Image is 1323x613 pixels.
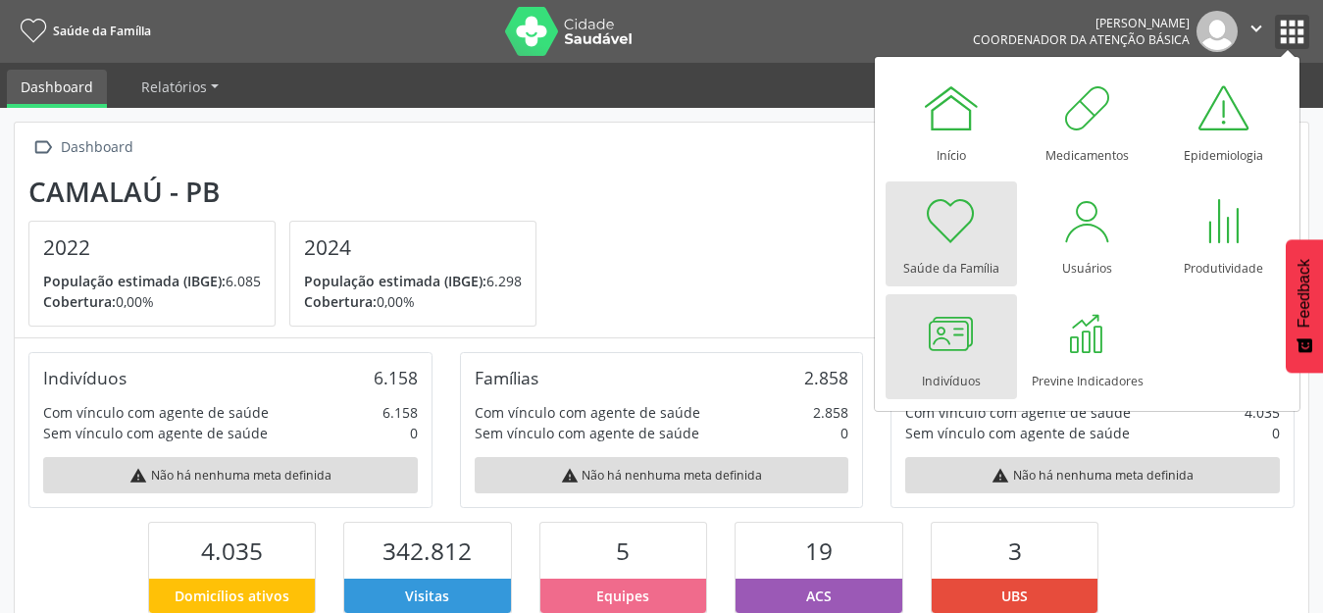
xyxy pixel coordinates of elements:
[127,70,232,104] a: Relatórios
[175,586,289,606] span: Domicílios ativos
[7,70,107,108] a: Dashboard
[616,535,630,567] span: 5
[43,272,226,290] span: População estimada (IBGE):
[304,272,486,290] span: População estimada (IBGE):
[57,133,136,162] div: Dashboard
[886,181,1017,286] a: Saúde da Família
[43,402,269,423] div: Com vínculo com agente de saúde
[141,77,207,96] span: Relatórios
[201,535,263,567] span: 4.035
[1022,69,1153,174] a: Medicamentos
[43,457,418,493] div: Não há nenhuma meta definida
[43,423,268,443] div: Sem vínculo com agente de saúde
[475,402,700,423] div: Com vínculo com agente de saúde
[1272,423,1280,443] div: 0
[475,457,849,493] div: Não há nenhuma meta definida
[304,291,522,312] p: 0,00%
[43,235,261,260] h4: 2022
[28,176,550,208] div: Camalaú - PB
[374,367,418,388] div: 6.158
[992,467,1009,485] i: warning
[382,402,418,423] div: 6.158
[1022,294,1153,399] a: Previne Indicadores
[973,15,1190,31] div: [PERSON_NAME]
[1196,11,1238,52] img: img
[382,535,472,567] span: 342.812
[14,15,151,47] a: Saúde da Família
[1286,239,1323,373] button: Feedback - Mostrar pesquisa
[1238,11,1275,52] button: 
[304,235,522,260] h4: 2024
[1001,586,1028,606] span: UBS
[43,367,127,388] div: Indivíduos
[43,271,261,291] p: 6.085
[805,535,833,567] span: 19
[53,23,151,39] span: Saúde da Família
[973,31,1190,48] span: Coordenador da Atenção Básica
[596,586,649,606] span: Equipes
[1022,181,1153,286] a: Usuários
[886,69,1017,174] a: Início
[813,402,848,423] div: 2.858
[561,467,579,485] i: warning
[905,402,1131,423] div: Com vínculo com agente de saúde
[410,423,418,443] div: 0
[1158,181,1290,286] a: Produtividade
[475,423,699,443] div: Sem vínculo com agente de saúde
[43,291,261,312] p: 0,00%
[804,367,848,388] div: 2.858
[1008,535,1022,567] span: 3
[405,586,449,606] span: Visitas
[129,467,147,485] i: warning
[905,423,1130,443] div: Sem vínculo com agente de saúde
[905,457,1280,493] div: Não há nenhuma meta definida
[1296,259,1313,328] span: Feedback
[1246,18,1267,39] i: 
[304,292,377,311] span: Cobertura:
[840,423,848,443] div: 0
[304,271,522,291] p: 6.298
[1158,69,1290,174] a: Epidemiologia
[28,133,57,162] i: 
[1275,15,1309,49] button: apps
[28,133,136,162] a:  Dashboard
[806,586,832,606] span: ACS
[475,367,538,388] div: Famílias
[1245,402,1280,423] div: 4.035
[886,294,1017,399] a: Indivíduos
[43,292,116,311] span: Cobertura:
